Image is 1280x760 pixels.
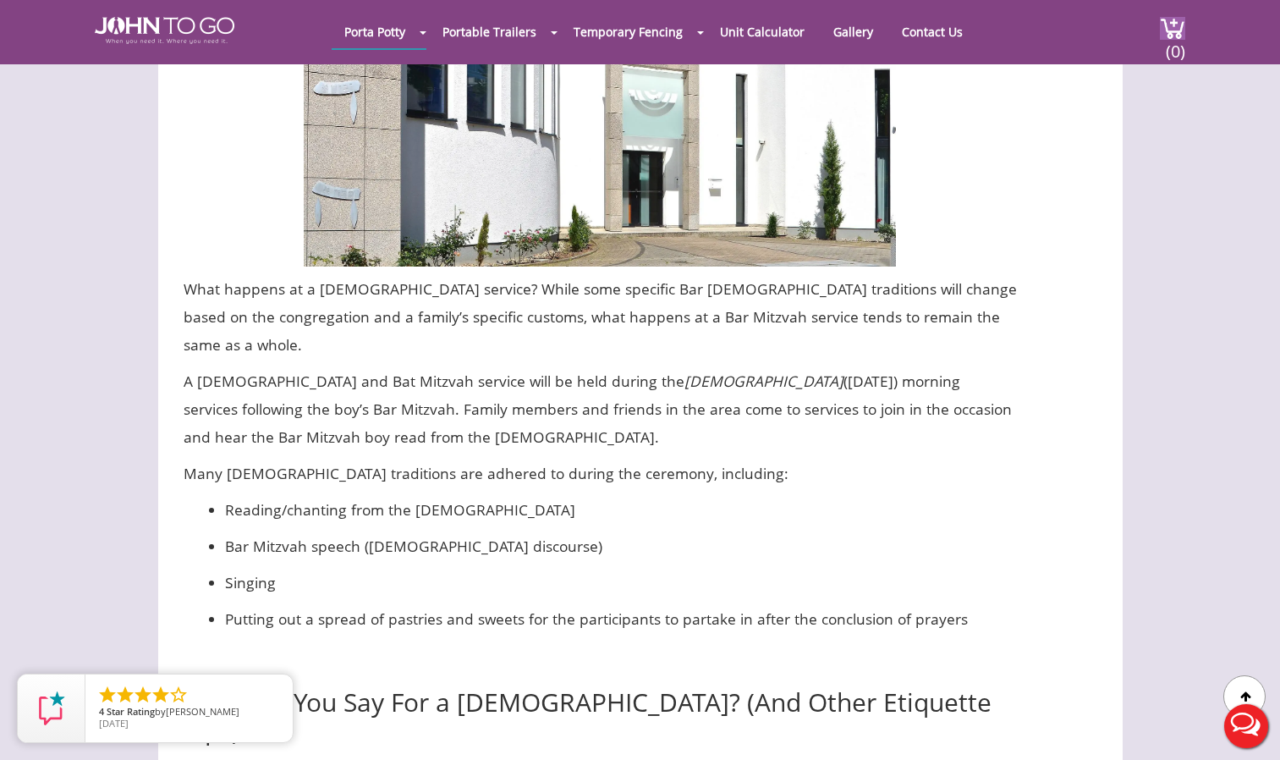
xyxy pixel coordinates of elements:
[166,705,239,718] span: [PERSON_NAME]
[684,371,843,391] em: [DEMOGRAPHIC_DATA]
[184,650,1017,744] h2: What Do You Say For a [DEMOGRAPHIC_DATA]? (And Other Etiquette Tips)
[115,685,135,705] li: 
[707,15,817,48] a: Unit Calculator
[99,707,279,719] span: by
[133,685,153,705] li: 
[1165,26,1185,63] span: (0)
[184,367,1017,451] p: A [DEMOGRAPHIC_DATA] and Bat Mitzvah service will be held during the ([DATE]) morning services fo...
[1160,17,1185,40] img: cart a
[332,15,418,48] a: Porta Potty
[107,705,155,718] span: Star Rating
[889,15,975,48] a: Contact Us
[99,717,129,730] span: [DATE]
[561,15,695,48] a: Temporary Fencing
[168,685,189,705] li: 
[430,15,549,48] a: Portable Trailers
[225,496,1017,524] p: Reading/chanting from the [DEMOGRAPHIC_DATA]
[184,275,1017,359] p: What happens at a [DEMOGRAPHIC_DATA] service? While some specific Bar [DEMOGRAPHIC_DATA] traditio...
[184,460,1017,487] p: Many [DEMOGRAPHIC_DATA] traditions are adhered to during the ceremony, including:
[99,705,104,718] span: 4
[225,532,1017,560] p: Bar Mitzvah speech ([DEMOGRAPHIC_DATA] discourse)
[35,691,69,725] img: Review Rating
[225,569,1017,597] p: Singing
[821,15,886,48] a: Gallery
[97,685,118,705] li: 
[151,685,171,705] li: 
[225,605,1017,633] p: Putting out a spread of pastries and sweets for the participants to partake in after the conclusi...
[95,17,234,44] img: JOHN to go
[1212,692,1280,760] button: Live Chat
